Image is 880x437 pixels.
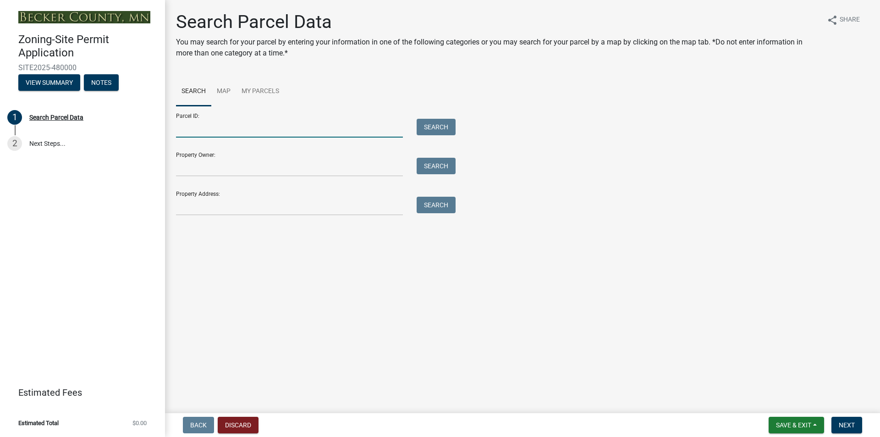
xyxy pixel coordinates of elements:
[7,383,150,402] a: Estimated Fees
[18,420,59,426] span: Estimated Total
[18,74,80,91] button: View Summary
[190,421,207,429] span: Back
[18,33,158,60] h4: Zoning-Site Permit Application
[176,37,819,59] p: You may search for your parcel by entering your information in one of the following categories or...
[769,417,824,433] button: Save & Exit
[839,421,855,429] span: Next
[29,114,83,121] div: Search Parcel Data
[18,63,147,72] span: SITE2025-480000
[831,417,862,433] button: Next
[18,11,150,23] img: Becker County, Minnesota
[176,11,819,33] h1: Search Parcel Data
[18,79,80,87] wm-modal-confirm: Summary
[236,77,285,106] a: My Parcels
[211,77,236,106] a: Map
[417,119,456,135] button: Search
[776,421,811,429] span: Save & Exit
[84,79,119,87] wm-modal-confirm: Notes
[84,74,119,91] button: Notes
[840,15,860,26] span: Share
[132,420,147,426] span: $0.00
[827,15,838,26] i: share
[417,158,456,174] button: Search
[819,11,867,29] button: shareShare
[7,110,22,125] div: 1
[176,77,211,106] a: Search
[218,417,258,433] button: Discard
[7,136,22,151] div: 2
[417,197,456,213] button: Search
[183,417,214,433] button: Back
